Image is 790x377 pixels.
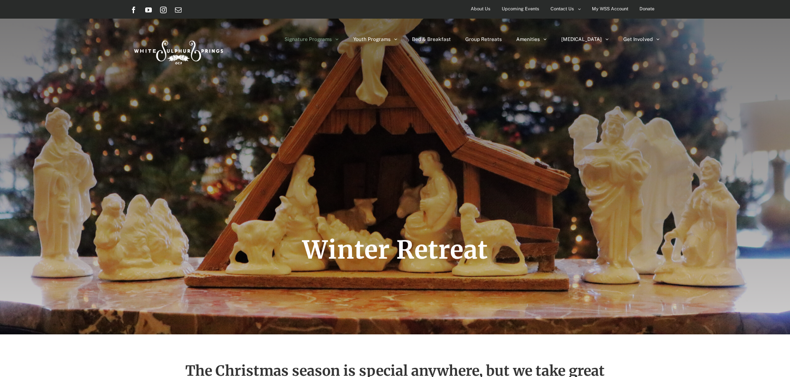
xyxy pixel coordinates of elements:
[516,37,540,42] span: Amenities
[465,19,502,60] a: Group Retreats
[502,3,539,15] span: Upcoming Events
[353,19,397,60] a: Youth Programs
[130,7,137,13] a: Facebook
[516,19,547,60] a: Amenities
[471,3,491,15] span: About Us
[160,7,167,13] a: Instagram
[639,3,654,15] span: Donate
[551,3,574,15] span: Contact Us
[592,3,628,15] span: My WSS Account
[130,31,225,70] img: White Sulphur Springs Logo
[412,37,451,42] span: Bed & Breakfast
[302,234,488,265] span: Winter Retreat
[412,19,451,60] a: Bed & Breakfast
[285,37,332,42] span: Signature Programs
[623,37,653,42] span: Get Involved
[285,19,660,60] nav: Main Menu
[175,7,182,13] a: Email
[285,19,339,60] a: Signature Programs
[561,19,609,60] a: [MEDICAL_DATA]
[145,7,152,13] a: YouTube
[561,37,602,42] span: [MEDICAL_DATA]
[353,37,390,42] span: Youth Programs
[623,19,660,60] a: Get Involved
[465,37,502,42] span: Group Retreats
